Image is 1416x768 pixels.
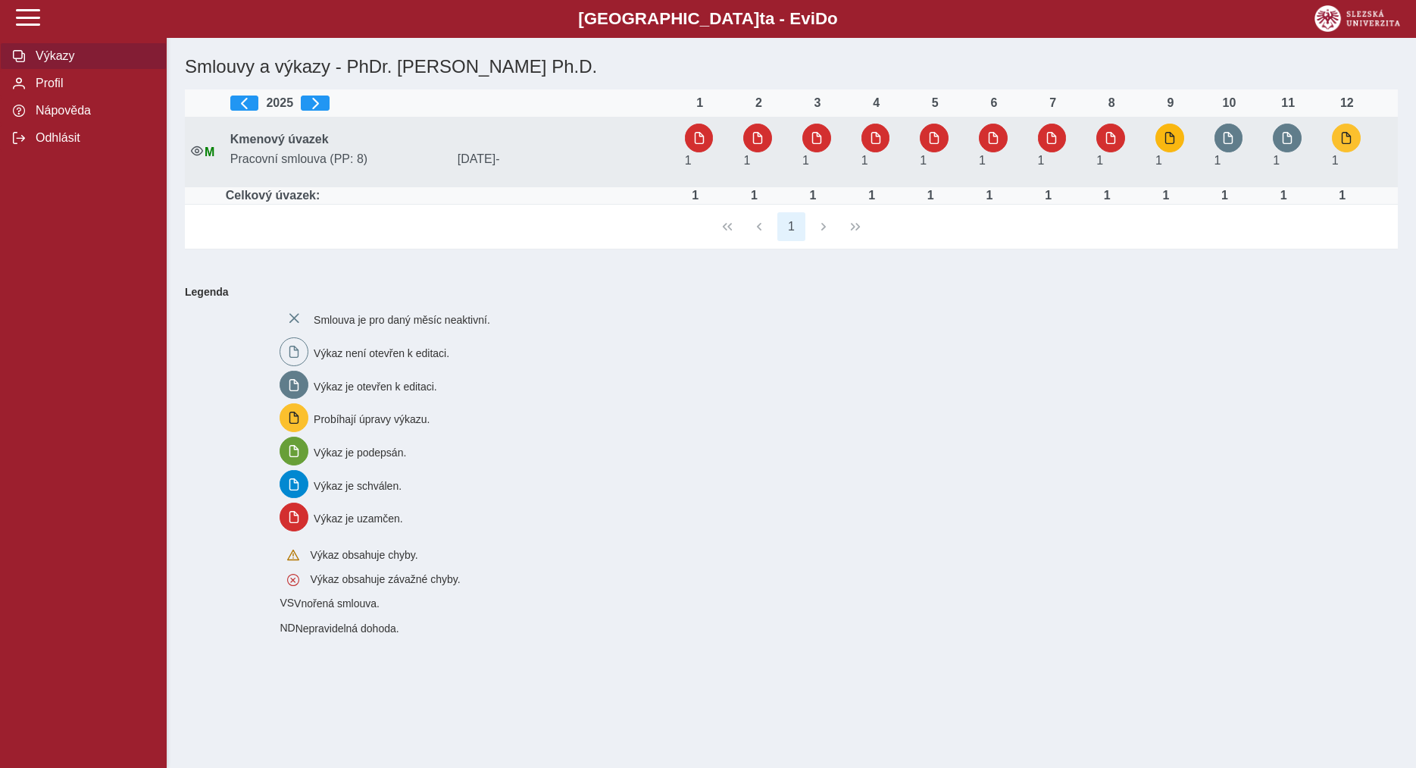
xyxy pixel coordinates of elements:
[1273,96,1303,110] div: 11
[314,380,437,392] span: Výkaz je otevřen k editaci.
[1314,5,1400,32] img: logo_web_su.png
[1038,96,1068,110] div: 7
[1210,189,1240,202] div: Úvazek : 8 h / den. 40 h / týden.
[310,573,460,585] span: Výkaz obsahuje závažné chyby.
[224,187,679,205] td: Celkový úvazek:
[224,152,452,166] span: Pracovní smlouva (PP: 8)
[310,549,417,561] span: Výkaz obsahuje chyby.
[777,212,806,241] button: 1
[179,50,1199,83] h1: Smlouvy a výkazy - PhDr. [PERSON_NAME] Ph.D.
[1327,189,1358,202] div: Úvazek : 8 h / den. 40 h / týden.
[915,189,946,202] div: Úvazek : 8 h / den. 40 h / týden.
[1268,189,1299,202] div: Úvazek : 8 h / den. 40 h / týden.
[979,154,986,167] span: Úvazek : 8 h / den. 40 h / týden.
[295,622,399,635] span: Nepravidelná dohoda.
[314,347,449,359] span: Výkaz není otevřen k editaci.
[31,104,154,118] span: Nápověda
[1273,154,1280,167] span: Úvazek : 8 h / den. 40 h / týden.
[685,154,692,167] span: Úvazek : 8 h / den. 40 h / týden.
[31,49,154,63] span: Výkazy
[205,146,214,158] span: Údaje souhlasí s údaji v Magionu
[979,96,1009,110] div: 6
[1096,96,1127,110] div: 8
[1155,154,1162,167] span: Úvazek : 8 h / den. 40 h / týden.
[857,189,887,202] div: Úvazek : 8 h / den. 40 h / týden.
[280,597,294,609] span: Smlouva vnořená do kmene
[1332,154,1339,167] span: Úvazek : 8 h / den. 40 h / týden.
[759,9,764,28] span: t
[31,77,154,90] span: Profil
[861,154,868,167] span: Úvazek : 8 h / den. 40 h / týden.
[1214,96,1245,110] div: 10
[815,9,827,28] span: D
[1033,189,1064,202] div: Úvazek : 8 h / den. 40 h / týden.
[798,189,828,202] div: Úvazek : 8 h / den. 40 h / týden.
[685,96,715,110] div: 1
[230,133,329,146] b: Kmenový úvazek
[314,479,402,491] span: Výkaz je schválen.
[179,280,1392,304] b: Legenda
[1214,154,1221,167] span: Úvazek : 8 h / den. 40 h / týden.
[314,513,403,525] span: Výkaz je uzamčen.
[680,189,711,202] div: Úvazek : 8 h / den. 40 h / týden.
[314,413,430,425] span: Probíhají úpravy výkazu.
[739,189,769,202] div: Úvazek : 8 h / den. 40 h / týden.
[314,447,406,459] span: Výkaz je podepsán.
[1155,96,1186,110] div: 9
[1038,154,1045,167] span: Úvazek : 8 h / den. 40 h / týden.
[452,152,679,166] span: [DATE]
[1096,154,1103,167] span: Úvazek : 8 h / den. 40 h / týden.
[920,154,927,167] span: Úvazek : 8 h / den. 40 h / týden.
[1151,189,1181,202] div: Úvazek : 8 h / den. 40 h / týden.
[920,96,950,110] div: 5
[495,152,499,165] span: -
[230,96,673,111] div: 2025
[314,314,490,326] span: Smlouva je pro daný měsíc neaktivní.
[827,9,838,28] span: o
[294,597,380,610] span: Vnořená smlouva.
[191,145,203,157] i: Smlouva je aktivní
[802,96,833,110] div: 3
[743,154,750,167] span: Úvazek : 8 h / den. 40 h / týden.
[31,131,154,145] span: Odhlásit
[861,96,892,110] div: 4
[974,189,1005,202] div: Úvazek : 8 h / den. 40 h / týden.
[45,9,1371,29] b: [GEOGRAPHIC_DATA] a - Evi
[1332,96,1362,110] div: 12
[1092,189,1122,202] div: Úvazek : 8 h / den. 40 h / týden.
[743,96,774,110] div: 2
[280,622,295,634] span: Smlouva vnořená do kmene
[802,154,809,167] span: Úvazek : 8 h / den. 40 h / týden.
